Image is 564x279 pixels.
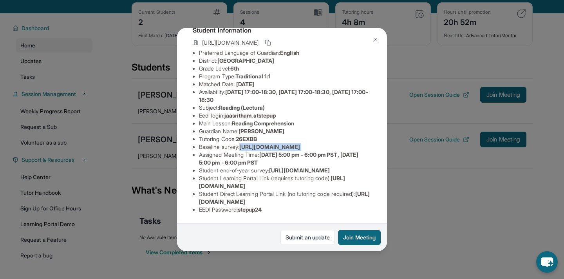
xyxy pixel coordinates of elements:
[199,151,358,166] span: [DATE] 5:00 pm - 6:00 pm PST, [DATE] 5:00 pm - 6:00 pm PST
[199,72,371,80] li: Program Type:
[239,143,300,150] span: [URL][DOMAIN_NAME]
[199,151,371,167] li: Assigned Meeting Time :
[280,49,299,56] span: English
[199,80,371,88] li: Matched Date:
[199,174,371,190] li: Student Learning Portal Link (requires tutoring code) :
[338,230,381,245] button: Join Meeting
[263,38,273,47] button: Copy link
[199,112,371,120] li: Eedi login :
[199,206,371,214] li: EEDI Password :
[193,25,371,35] h4: Student Information
[199,88,371,104] li: Availability:
[372,36,378,43] img: Close Icon
[199,143,371,151] li: Baseline survey :
[269,167,330,174] span: [URL][DOMAIN_NAME]
[239,128,284,134] span: [PERSON_NAME]
[199,65,371,72] li: Grade Level:
[199,89,368,103] span: [DATE] 17:00-18:30, [DATE] 17:00-18:30, [DATE] 17:00-18:30
[230,65,239,72] span: 6th
[235,73,271,80] span: Traditional 1:1
[199,127,371,135] li: Guardian Name :
[199,104,371,112] li: Subject :
[217,57,274,64] span: [GEOGRAPHIC_DATA]
[199,190,371,206] li: Student Direct Learning Portal Link (no tutoring code required) :
[199,167,371,174] li: Student end-of-year survey :
[236,136,257,142] span: 26EXBB
[219,104,265,111] span: Reading (Lectura)
[224,112,276,119] span: jaasritham.atstepup
[199,57,371,65] li: District:
[536,251,558,273] button: chat-button
[199,49,371,57] li: Preferred Language of Guardian:
[199,120,371,127] li: Main Lesson :
[238,206,262,213] span: stepup24
[280,230,335,245] a: Submit an update
[236,81,254,87] span: [DATE]
[232,120,294,127] span: Reading Comprehension
[199,135,371,143] li: Tutoring Code :
[202,39,258,47] span: [URL][DOMAIN_NAME]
